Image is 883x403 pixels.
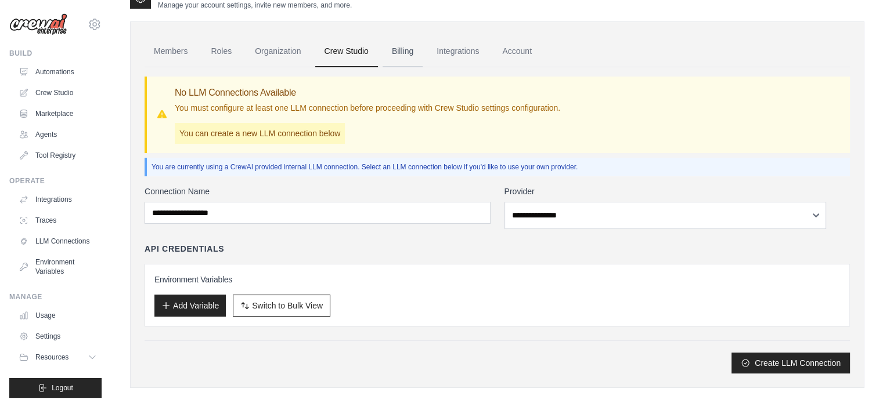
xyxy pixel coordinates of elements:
[175,86,560,100] h3: No LLM Connections Available
[52,383,73,393] span: Logout
[383,36,423,67] a: Billing
[145,186,491,197] label: Connection Name
[14,253,102,281] a: Environment Variables
[9,378,102,398] button: Logout
[14,348,102,366] button: Resources
[9,292,102,302] div: Manage
[14,146,102,165] a: Tool Registry
[14,83,102,102] a: Crew Studio
[154,274,840,285] h3: Environment Variables
[493,36,541,67] a: Account
[154,295,226,317] button: Add Variable
[14,125,102,144] a: Agents
[14,63,102,81] a: Automations
[9,176,102,186] div: Operate
[427,36,488,67] a: Integrations
[14,327,102,346] a: Settings
[175,102,560,114] p: You must configure at least one LLM connection before proceeding with Crew Studio settings config...
[158,1,352,10] p: Manage your account settings, invite new members, and more.
[14,211,102,230] a: Traces
[9,13,67,35] img: Logo
[825,347,883,403] iframe: Chat Widget
[504,186,850,197] label: Provider
[9,49,102,58] div: Build
[145,243,224,255] h4: API Credentials
[14,104,102,123] a: Marketplace
[152,162,845,172] p: You are currently using a CrewAI provided internal LLM connection. Select an LLM connection below...
[246,36,310,67] a: Organization
[731,353,850,373] button: Create LLM Connection
[175,123,345,144] p: You can create a new LLM connection below
[14,232,102,250] a: LLM Connections
[35,353,69,362] span: Resources
[201,36,241,67] a: Roles
[315,36,378,67] a: Crew Studio
[252,300,323,311] span: Switch to Bulk View
[145,36,197,67] a: Members
[233,295,330,317] button: Switch to Bulk View
[14,306,102,325] a: Usage
[14,190,102,209] a: Integrations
